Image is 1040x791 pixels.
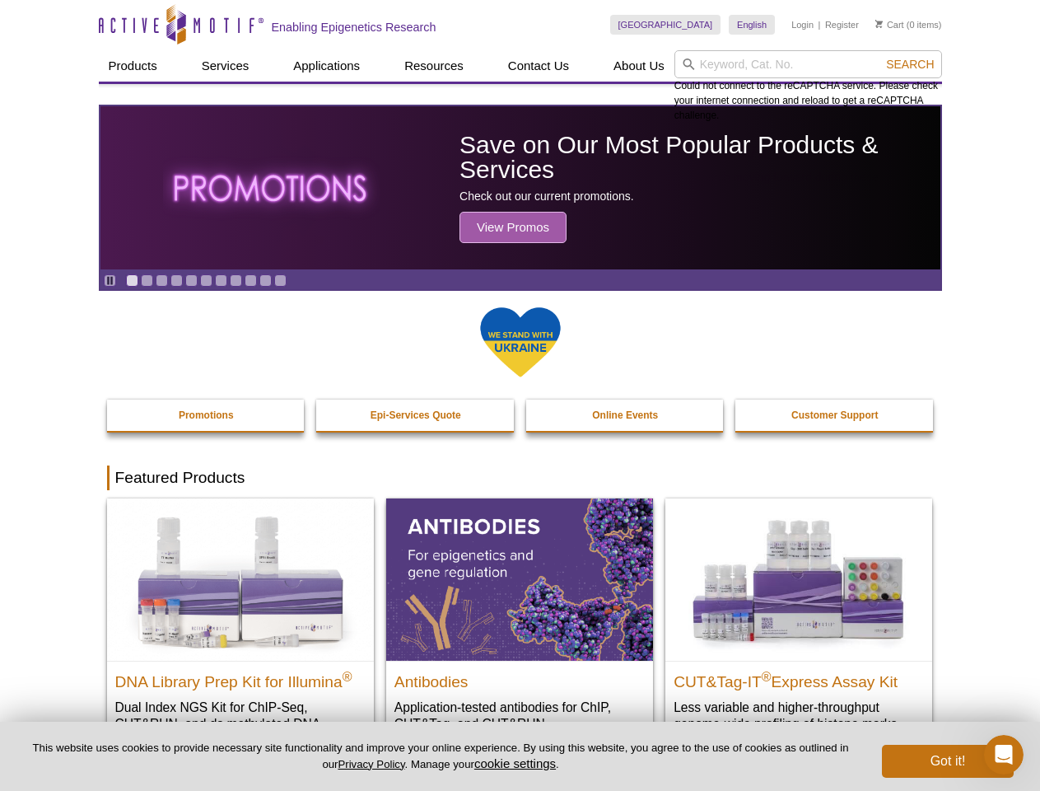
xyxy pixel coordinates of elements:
img: All Antibodies [386,498,653,660]
a: Go to slide 11 [274,274,287,287]
h2: Enabling Epigenetics Research [272,20,436,35]
a: Go to slide 3 [156,274,168,287]
strong: Online Events [592,410,658,421]
strong: Epi-Services Quote [371,410,461,421]
p: Application-tested antibodies for ChIP, CUT&Tag, and CUT&RUN. [394,699,645,732]
a: Promotions [107,400,306,431]
h2: Antibodies [394,666,645,690]
a: Resources [394,50,473,82]
a: All Antibodies Antibodies Application-tested antibodies for ChIP, CUT&Tag, and CUT&RUN. [386,498,653,748]
strong: Promotions [179,410,234,421]
a: Products [99,50,167,82]
h2: DNA Library Prep Kit for Illumina [115,666,366,690]
a: English [729,15,775,35]
sup: ® [762,669,772,683]
a: About Us [604,50,674,82]
li: | [818,15,821,35]
a: Online Events [526,400,725,431]
a: Epi-Services Quote [316,400,515,431]
button: Search [881,57,939,72]
a: Applications [283,50,370,82]
a: DNA Library Prep Kit for Illumina DNA Library Prep Kit for Illumina® Dual Index NGS Kit for ChIP-... [107,498,374,765]
a: Go to slide 4 [170,274,183,287]
a: Go to slide 9 [245,274,257,287]
strong: Customer Support [791,410,878,421]
a: [GEOGRAPHIC_DATA] [610,15,721,35]
img: DNA Library Prep Kit for Illumina [107,498,374,660]
a: Go to slide 1 [126,274,138,287]
h2: Featured Products [107,466,934,490]
a: Go to slide 2 [141,274,153,287]
button: cookie settings [474,756,556,770]
img: We Stand With Ukraine [479,306,562,379]
a: CUT&Tag-IT® Express Assay Kit CUT&Tag-IT®Express Assay Kit Less variable and higher-throughput ge... [665,498,932,748]
img: CUT&Tag-IT® Express Assay Kit [665,498,932,660]
a: Go to slide 10 [259,274,272,287]
a: Contact Us [498,50,579,82]
p: This website uses cookies to provide necessary site functionality and improve your online experie... [26,741,855,772]
sup: ® [343,669,352,683]
p: Dual Index NGS Kit for ChIP-Seq, CUT&RUN, and ds methylated DNA assays. [115,699,366,749]
input: Keyword, Cat. No. [674,50,942,78]
a: Cart [875,19,904,30]
a: Login [791,19,814,30]
a: Go to slide 8 [230,274,242,287]
span: Search [886,58,934,71]
p: Less variable and higher-throughput genome-wide profiling of histone marks​. [674,699,924,732]
a: Go to slide 5 [185,274,198,287]
a: Go to slide 7 [215,274,227,287]
a: Customer Support [735,400,935,431]
div: Could not connect to the reCAPTCHA service. Please check your internet connection and reload to g... [674,50,942,123]
a: Services [192,50,259,82]
h2: CUT&Tag-IT Express Assay Kit [674,666,924,690]
a: Go to slide 6 [200,274,212,287]
button: Got it! [882,745,1014,778]
a: Register [825,19,859,30]
a: Toggle autoplay [104,274,116,287]
li: (0 items) [875,15,942,35]
iframe: Intercom live chat [984,735,1024,775]
img: Your Cart [875,20,883,28]
a: Privacy Policy [338,758,404,770]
